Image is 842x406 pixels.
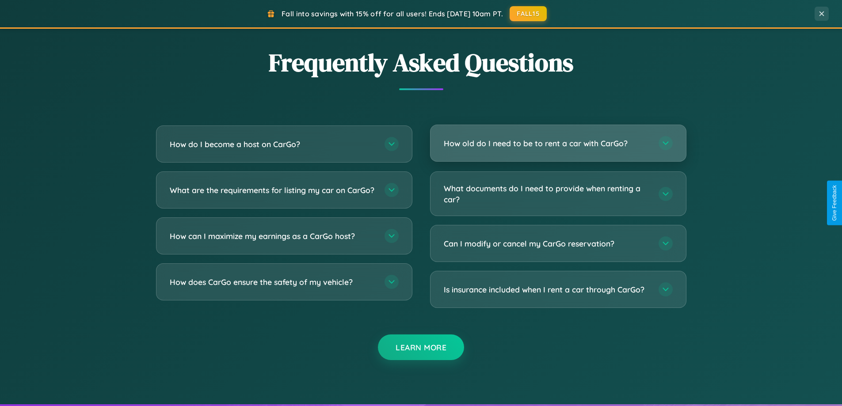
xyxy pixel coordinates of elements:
button: Learn More [378,334,464,360]
span: Fall into savings with 15% off for all users! Ends [DATE] 10am PT. [282,9,503,18]
h3: Is insurance included when I rent a car through CarGo? [444,284,650,295]
h3: How does CarGo ensure the safety of my vehicle? [170,277,376,288]
h3: How old do I need to be to rent a car with CarGo? [444,138,650,149]
div: Give Feedback [831,185,838,221]
h3: Can I modify or cancel my CarGo reservation? [444,238,650,249]
h3: What documents do I need to provide when renting a car? [444,183,650,205]
h3: What are the requirements for listing my car on CarGo? [170,185,376,196]
h3: How can I maximize my earnings as a CarGo host? [170,231,376,242]
h2: Frequently Asked Questions [156,46,686,80]
button: FALL15 [510,6,547,21]
h3: How do I become a host on CarGo? [170,139,376,150]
